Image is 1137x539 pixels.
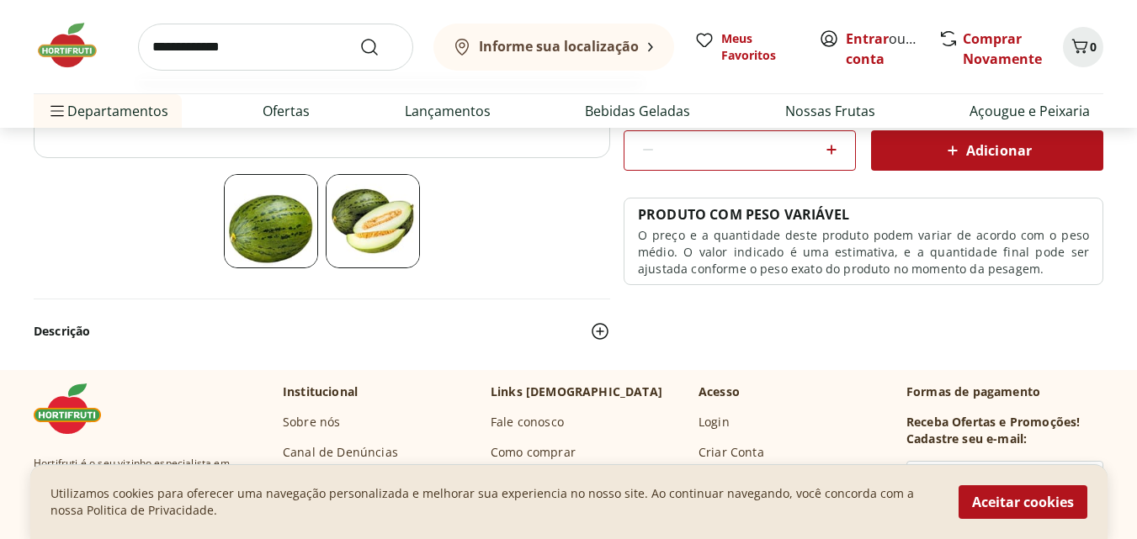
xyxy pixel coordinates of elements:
[585,101,690,121] a: Bebidas Geladas
[699,414,730,431] a: Login
[721,30,799,64] span: Meus Favoritos
[34,20,118,71] img: Hortifruti
[1090,39,1097,55] span: 0
[871,130,1103,171] button: Adicionar
[34,313,610,350] button: Descrição
[638,227,1089,277] p: O preço e a quantidade deste produto podem variar de acordo com o peso médio. O valor indicado é ...
[283,383,358,400] p: Institucional
[699,383,740,400] p: Acesso
[963,29,1042,68] a: Comprar Novamente
[283,444,398,461] a: Canal de Denúncias
[224,174,318,268] img: Principal
[47,91,168,131] span: Departamentos
[433,24,674,71] button: Informe sua localização
[846,29,889,48] a: Entrar
[491,383,662,400] p: Links [DEMOGRAPHIC_DATA]
[959,485,1087,519] button: Aceitar cookies
[34,383,118,434] img: Hortifruti
[970,101,1090,121] a: Açougue e Peixaria
[1063,27,1103,67] button: Carrinho
[138,24,413,71] input: search
[906,414,1080,431] h3: Receba Ofertas e Promoções!
[479,37,639,55] b: Informe sua localização
[405,101,491,121] a: Lançamentos
[263,101,310,121] a: Ofertas
[906,431,1027,447] h3: Cadastre seu e-mail:
[785,101,875,121] a: Nossas Frutas
[283,414,340,431] a: Sobre nós
[50,485,938,519] p: Utilizamos cookies para oferecer uma navegação personalizada e melhorar sua experiencia no nosso ...
[359,37,400,57] button: Submit Search
[846,29,921,69] span: ou
[943,140,1032,161] span: Adicionar
[846,29,938,68] a: Criar conta
[694,30,799,64] a: Meus Favoritos
[491,444,576,461] a: Como comprar
[491,414,564,431] a: Fale conosco
[47,91,67,131] button: Menu
[638,205,849,224] p: PRODUTO COM PESO VARIÁVEL
[906,383,1103,400] p: Formas de pagamento
[699,444,764,461] a: Criar Conta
